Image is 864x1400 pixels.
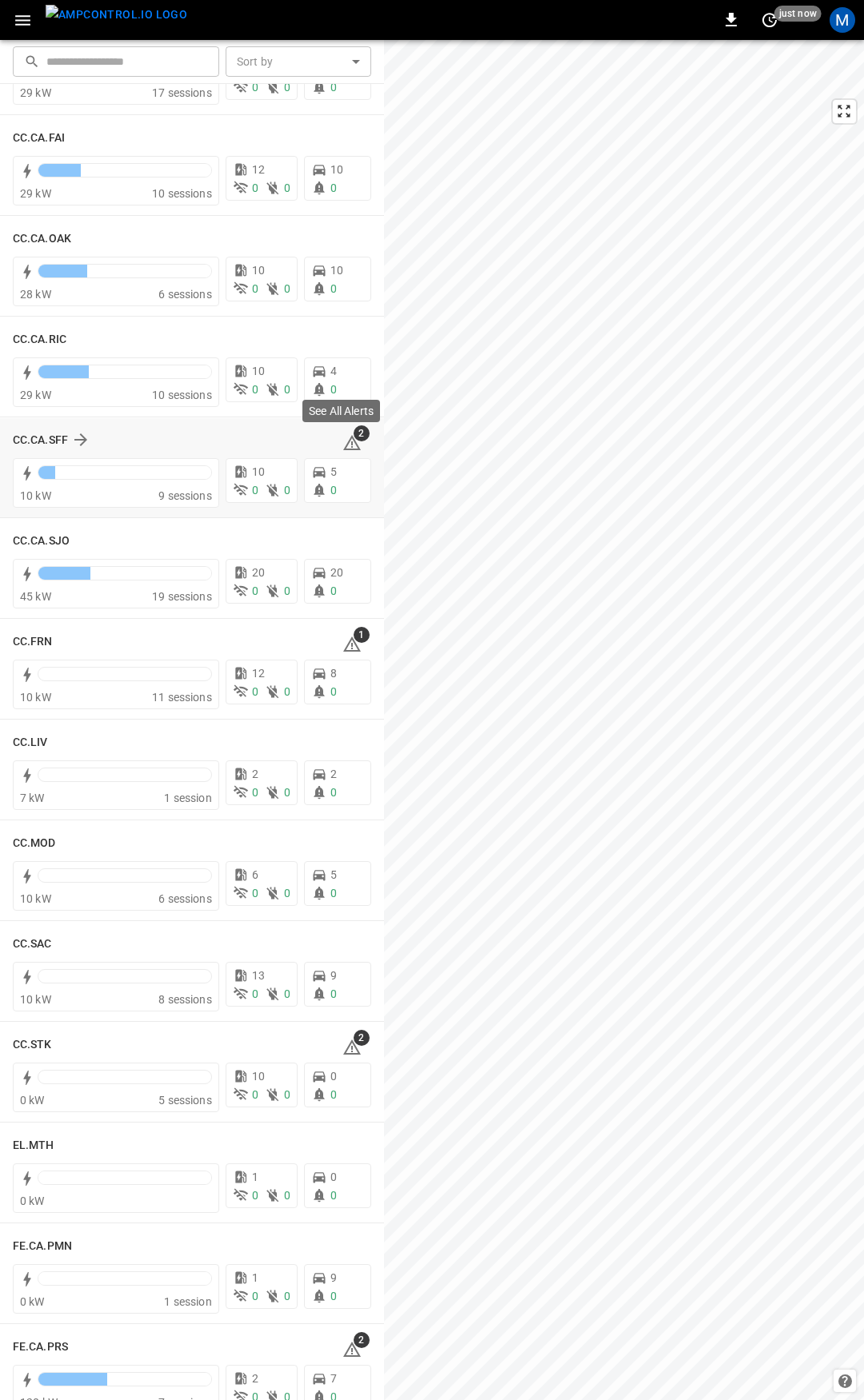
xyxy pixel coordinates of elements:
[330,1271,337,1284] span: 9
[354,1030,370,1046] span: 2
[252,181,258,194] span: 0
[330,786,337,799] span: 0
[252,685,258,698] span: 0
[384,40,864,1400] canvas: Map
[330,685,337,698] span: 0
[13,1238,72,1255] h6: FE.CA.PMN
[13,130,65,147] h6: CC.CA.FAI
[252,969,265,982] span: 13
[284,383,290,396] span: 0
[284,181,290,194] span: 0
[330,383,337,396] span: 0
[354,627,370,643] span: 1
[252,786,258,799] span: 0
[330,969,337,982] span: 9
[252,81,258,94] span: 0
[152,389,212,401] span: 10 sessions
[252,1189,258,1202] span: 0
[20,993,51,1006] span: 10 kW
[284,1189,290,1202] span: 0
[330,1290,337,1302] span: 0
[330,566,343,579] span: 20
[13,835,56,852] h6: CC.MOD
[330,81,337,94] span: 0
[13,1137,54,1155] h6: EL.MTH
[284,685,290,698] span: 0
[13,633,53,651] h6: CC.FRN
[284,1088,290,1101] span: 0
[20,389,51,401] span: 29 kW
[757,7,782,33] button: set refresh interval
[330,1088,337,1101] span: 0
[13,1338,68,1356] h6: FE.CA.PRS
[330,282,337,295] span: 0
[20,590,51,603] span: 45 kW
[252,1372,258,1385] span: 2
[13,1036,52,1054] h6: CC.STK
[284,987,290,1000] span: 0
[252,1070,265,1083] span: 10
[152,590,212,603] span: 19 sessions
[13,734,48,752] h6: CC.LIV
[164,792,211,804] span: 1 session
[13,532,70,550] h6: CC.CA.SJO
[20,792,45,804] span: 7 kW
[330,1171,337,1183] span: 0
[252,584,258,597] span: 0
[330,264,343,277] span: 10
[284,786,290,799] span: 0
[252,465,265,478] span: 10
[252,1088,258,1101] span: 0
[20,86,51,99] span: 29 kW
[46,5,187,25] img: ampcontrol.io logo
[330,584,337,597] span: 0
[20,691,51,704] span: 10 kW
[330,987,337,1000] span: 0
[330,887,337,899] span: 0
[158,1094,212,1107] span: 5 sessions
[252,264,265,277] span: 10
[13,230,71,248] h6: CC.CA.OAK
[330,484,337,497] span: 0
[354,425,370,441] span: 2
[20,187,51,200] span: 29 kW
[152,691,212,704] span: 11 sessions
[164,1295,211,1308] span: 1 session
[774,6,822,22] span: just now
[13,331,66,349] h6: CC.CA.RIC
[354,1332,370,1348] span: 2
[20,288,51,301] span: 28 kW
[284,887,290,899] span: 0
[152,86,212,99] span: 17 sessions
[284,484,290,497] span: 0
[330,1372,337,1385] span: 7
[252,282,258,295] span: 0
[330,868,337,881] span: 5
[252,566,265,579] span: 20
[20,892,51,905] span: 10 kW
[830,7,855,33] div: profile-icon
[252,887,258,899] span: 0
[13,432,68,449] h6: CC.CA.SFF
[152,187,212,200] span: 10 sessions
[20,1094,45,1107] span: 0 kW
[252,383,258,396] span: 0
[20,1295,45,1308] span: 0 kW
[284,282,290,295] span: 0
[252,365,265,377] span: 10
[20,1195,45,1207] span: 0 kW
[330,768,337,780] span: 2
[330,181,337,194] span: 0
[284,1290,290,1302] span: 0
[252,1171,258,1183] span: 1
[330,465,337,478] span: 5
[158,288,212,301] span: 6 sessions
[309,403,374,419] p: See All Alerts
[284,81,290,94] span: 0
[13,935,52,953] h6: CC.SAC
[20,489,51,502] span: 10 kW
[330,365,337,377] span: 4
[252,987,258,1000] span: 0
[330,1070,337,1083] span: 0
[330,667,337,680] span: 8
